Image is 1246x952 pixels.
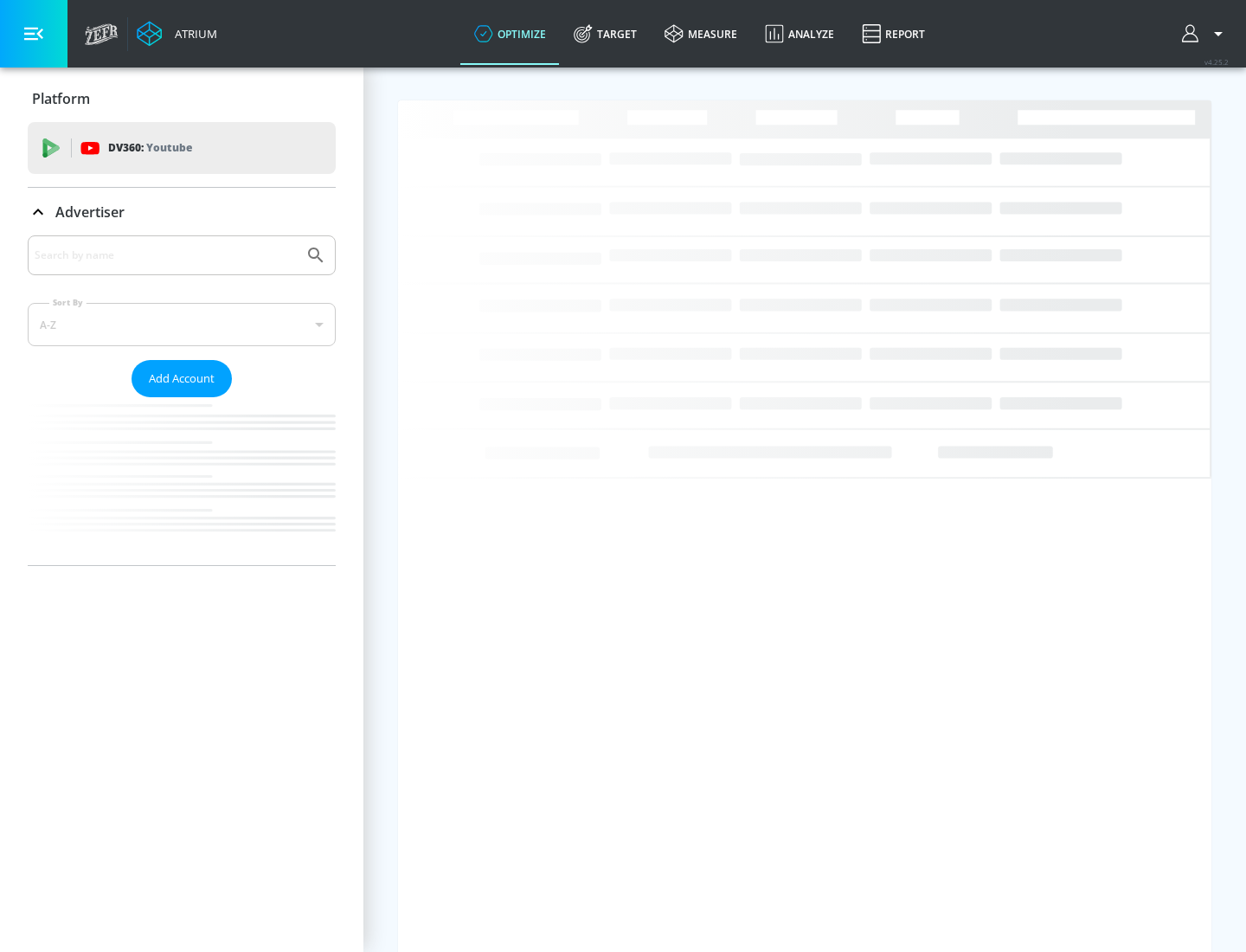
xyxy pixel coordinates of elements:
nav: list of Advertiser [28,397,336,565]
p: DV360: [108,138,192,158]
a: Atrium [137,21,217,47]
p: Platform [32,89,90,108]
label: Sort By [49,297,87,308]
a: optimize [460,3,560,65]
a: measure [651,3,751,65]
a: Analyze [751,3,848,65]
div: DV360: Youtube [28,122,336,174]
button: Add Account [132,360,232,397]
a: Target [560,3,651,65]
a: Report [848,3,939,65]
div: Atrium [168,26,217,42]
span: Add Account [149,369,215,389]
span: v 4.25.2 [1204,57,1229,67]
p: Youtube [146,138,192,157]
div: Advertiser [28,188,336,236]
div: A-Z [28,303,336,346]
p: Advertiser [55,203,125,222]
div: Advertiser [28,235,336,565]
input: Search by name [35,244,297,267]
div: Platform [28,74,336,123]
